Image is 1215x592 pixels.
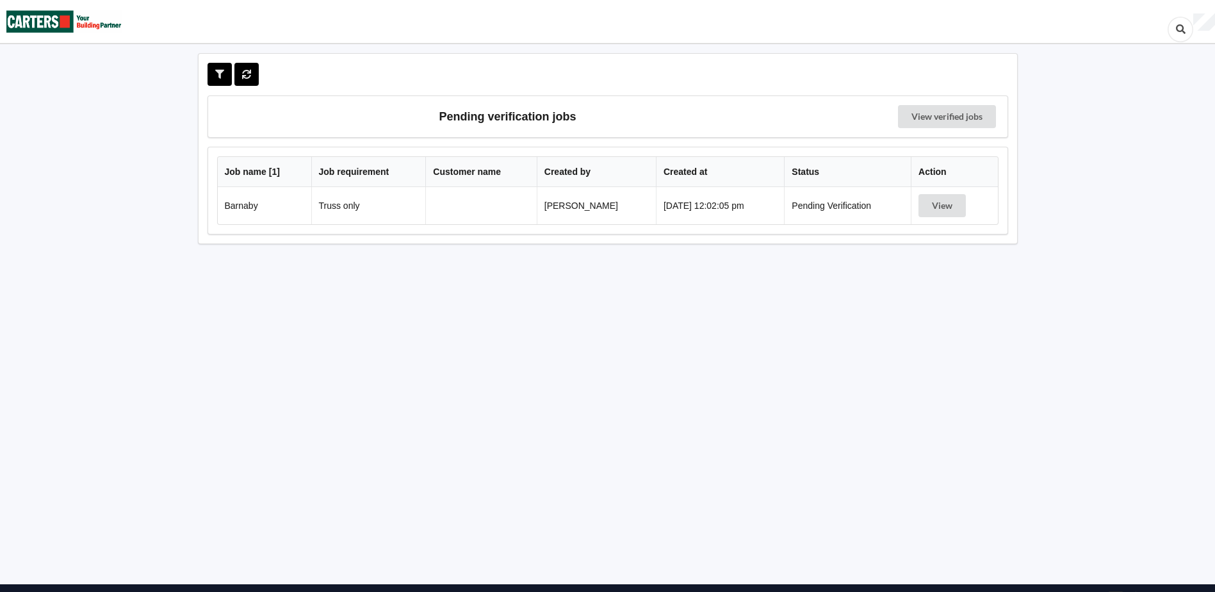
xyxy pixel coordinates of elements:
[898,105,996,128] a: View verified jobs
[537,187,656,224] td: [PERSON_NAME]
[311,187,426,224] td: Truss only
[656,157,784,187] th: Created at
[911,157,997,187] th: Action
[918,201,968,211] a: View
[656,187,784,224] td: [DATE] 12:02:05 pm
[918,194,966,217] button: View
[425,157,537,187] th: Customer name
[1193,13,1215,31] div: User Profile
[6,1,122,42] img: Carters
[217,105,799,128] h3: Pending verification jobs
[218,187,311,224] td: Barnaby
[218,157,311,187] th: Job name [ 1 ]
[784,187,911,224] td: Pending Verification
[311,157,426,187] th: Job requirement
[784,157,911,187] th: Status
[537,157,656,187] th: Created by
